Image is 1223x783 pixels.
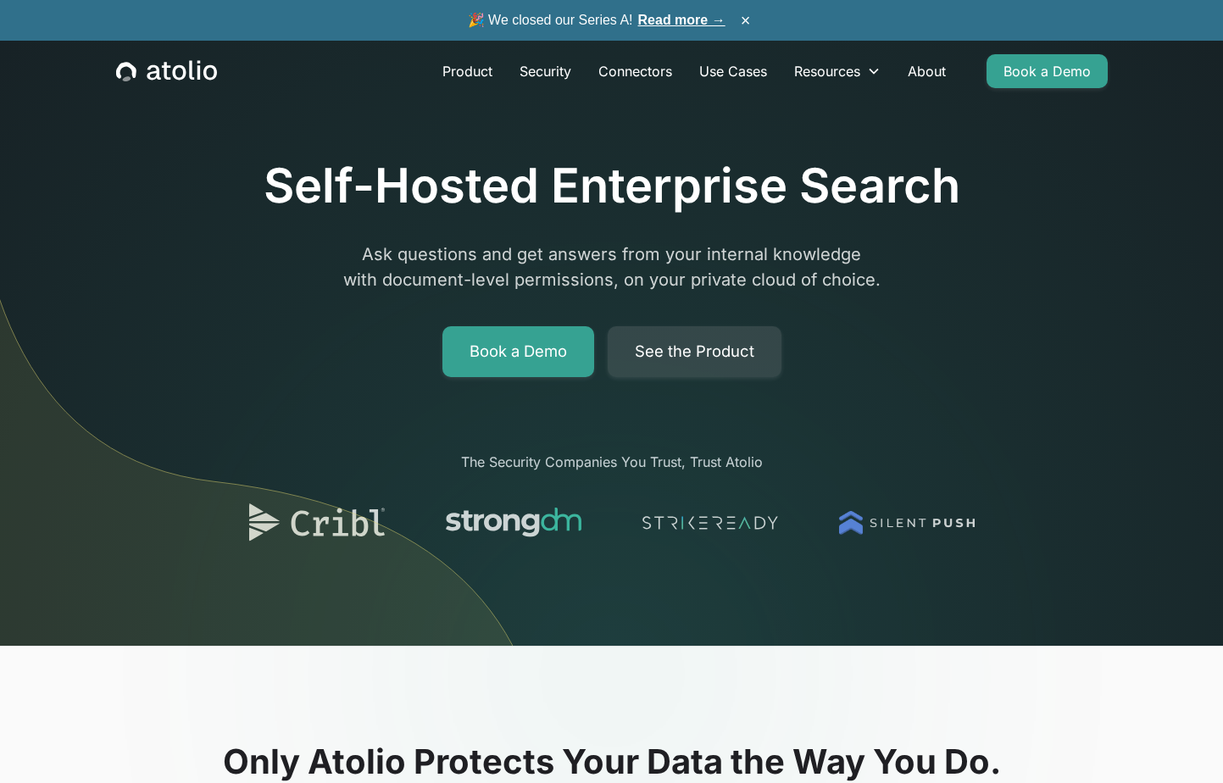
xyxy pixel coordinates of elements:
[1138,702,1223,783] iframe: Chat Widget
[116,60,217,82] a: home
[781,54,894,88] div: Resources
[286,242,937,292] p: Ask questions and get answers from your internal knowledge with document-level permissions, on yo...
[686,54,781,88] a: Use Cases
[468,10,725,31] span: 🎉 We closed our Series A!
[264,158,960,214] h1: Self-Hosted Enterprise Search
[506,54,585,88] a: Security
[638,13,725,27] a: Read more →
[232,452,992,472] div: The Security Companies You Trust, Trust Atolio
[894,54,959,88] a: About
[585,54,686,88] a: Connectors
[429,54,506,88] a: Product
[839,499,975,547] img: logo
[736,11,756,30] button: ×
[69,741,1154,782] h2: Only Atolio Protects Your Data the Way You Do.
[608,326,781,377] a: See the Product
[794,61,860,81] div: Resources
[442,326,594,377] a: Book a Demo
[987,54,1108,88] a: Book a Demo
[642,499,778,547] img: logo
